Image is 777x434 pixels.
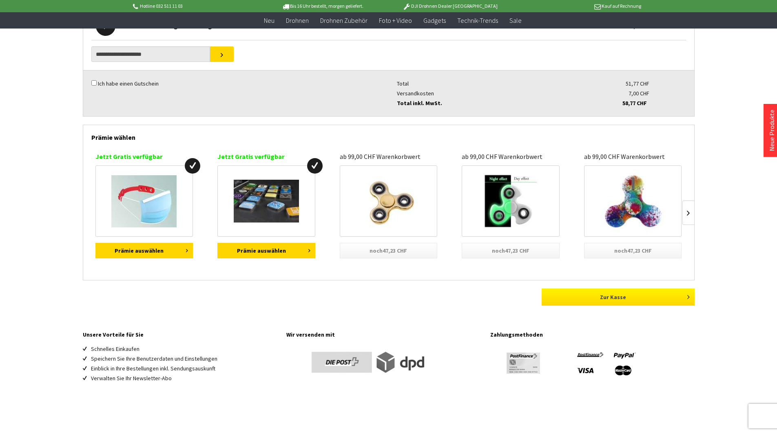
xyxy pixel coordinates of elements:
[91,354,279,364] li: Speichern Sie Ihre Benutzerdaten und Einstellungen
[480,170,542,232] img: Fidget Spinner UV Glow
[314,12,373,29] a: Drohnen Zubehör
[505,247,529,254] span: 47,23 CHF
[490,329,694,340] h4: Zahlungsmethoden
[91,344,279,354] li: Schnelles Einkaufen
[627,247,652,254] span: 47,23 CHF
[357,170,420,232] img: Fidget Spinner Gold
[373,12,418,29] a: Foto + Video
[542,289,695,306] a: Zur Kasse
[768,110,776,151] a: Neue Produkte
[91,373,279,383] li: Verwalten Sie Ihr Newsletter-Abo
[98,80,159,87] label: Ich habe einen Gutschein
[286,344,445,381] img: footer-versand-logos.png
[280,12,314,29] a: Drohnen
[397,98,574,108] div: Total inkl. MwSt.
[340,243,438,258] div: noch
[95,152,193,161] p: Jetzt Gratis verfügbar
[397,79,574,88] div: Total
[286,16,309,24] span: Drohnen
[286,329,482,340] h4: Wir versenden mit
[397,88,574,98] div: Versandkosten
[379,16,412,24] span: Foto + Video
[386,1,514,11] p: DJI Drohnen Dealer [GEOGRAPHIC_DATA]
[584,243,682,258] div: noch
[91,364,279,373] li: Einblick in Ihre Bestellungen inkl. Sendungsauskunft
[509,16,522,24] span: Sale
[573,79,649,88] div: 51,77 CHF
[504,12,527,29] a: Sale
[259,1,386,11] p: Bis 16 Uhr bestellt, morgen geliefert.
[111,175,177,227] img: Maskenhalter für Hygienemasken
[95,243,193,258] button: Prämie auswählen
[340,165,438,237] a: Fidget Spinner Gold
[320,16,367,24] span: Drohnen Zubehör
[462,243,560,258] div: noch
[83,329,279,340] h4: Unsere Vorteile für Sie
[234,180,299,223] img: iPhone App Magnete
[217,165,315,237] a: iPhone App Magnete
[571,98,647,108] div: 58,77 CHF
[258,12,280,29] a: Neu
[383,247,407,254] span: 47,23 CHF
[423,16,446,24] span: Gadgets
[462,165,560,237] a: Fidget Spinner UV Glow
[602,170,664,232] img: Fidget Spinner mit LED
[584,165,682,237] a: Fidget Spinner mit LED
[457,16,498,24] span: Technik-Trends
[584,152,682,161] p: ab 99,00 CHF Warenkorbwert
[91,125,686,145] div: Prämie wählen
[418,12,452,29] a: Gadgets
[514,1,641,11] p: Kauf auf Rechnung
[490,344,649,381] img: footer-payment-logos.png
[217,152,315,161] p: Jetzt Gratis verfügbar
[132,1,259,11] p: Hotline 032 511 11 03
[573,88,649,98] div: 7,00 CHF
[217,243,315,258] button: Prämie auswählen
[264,16,274,24] span: Neu
[340,152,438,161] p: ab 99,00 CHF Warenkorbwert
[462,152,560,161] p: ab 99,00 CHF Warenkorbwert
[95,165,193,237] a: Maskenhalter für Hygienemasken
[452,12,504,29] a: Technik-Trends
